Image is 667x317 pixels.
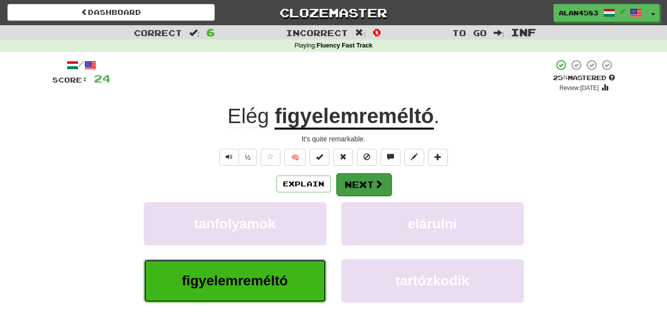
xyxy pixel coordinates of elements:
button: Favorite sentence (alt+f) [261,149,280,166]
span: / [620,8,625,15]
div: Mastered [553,74,615,83]
a: Dashboard [7,4,215,21]
span: : [189,29,200,37]
strong: Fluency Fast Track [316,42,372,49]
div: Text-to-speech controls [217,149,257,166]
span: 0 [373,26,381,38]
a: Clozemaster [230,4,437,21]
div: / [52,59,111,71]
button: figyelemreméltó [144,259,326,302]
span: tartózkodik [395,273,469,288]
button: Add to collection (alt+a) [428,149,448,166]
span: Score: [52,76,88,84]
button: Play sentence audio (ctl+space) [219,149,239,166]
small: Review: [DATE] [559,85,599,91]
span: alan4583 [559,8,598,17]
button: ½ [238,149,257,166]
button: Edit sentence (alt+d) [404,149,424,166]
span: Correct [134,28,182,38]
span: . [434,104,440,128]
button: elárulni [341,202,524,245]
button: tartózkodik [341,259,524,302]
span: figyelemreméltó [182,273,288,288]
span: To go [452,28,487,38]
button: Ignore sentence (alt+i) [357,149,377,166]
span: : [355,29,366,37]
span: Incorrect [286,28,348,38]
span: : [494,29,505,37]
button: Explain [276,176,331,192]
button: Set this sentence to 100% Mastered (alt+m) [310,149,329,166]
span: 24 [94,72,111,85]
u: figyelemreméltó [275,104,433,130]
button: Reset to 0% Mastered (alt+r) [333,149,353,166]
span: 25 % [553,74,568,82]
span: tanfolyamok [194,216,275,231]
span: 6 [206,26,215,38]
span: elárulni [408,216,457,231]
span: Inf [511,26,536,38]
button: Discuss sentence (alt+u) [381,149,400,166]
button: tanfolyamok [144,202,326,245]
a: alan4583 / [553,4,647,22]
div: It's quite remarkable. [52,134,615,144]
button: 🧠 [284,149,306,166]
span: Elég [228,104,269,128]
button: Next [336,173,392,196]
